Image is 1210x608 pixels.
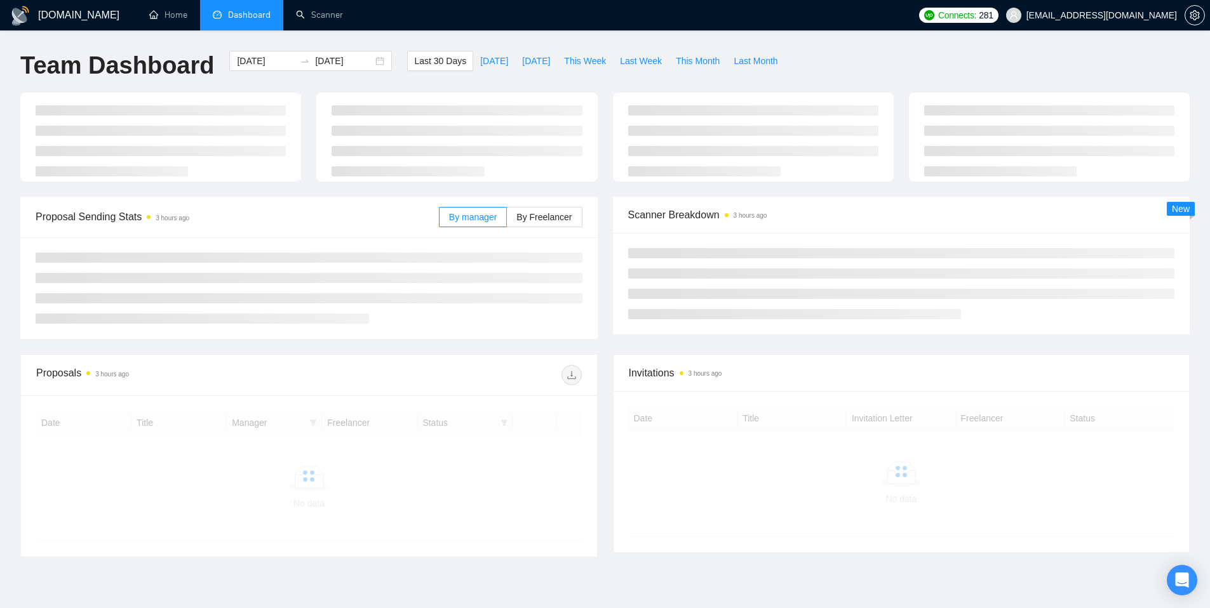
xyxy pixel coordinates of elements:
[1009,11,1018,20] span: user
[613,51,669,71] button: Last Week
[620,54,662,68] span: Last Week
[557,51,613,71] button: This Week
[407,51,473,71] button: Last 30 Days
[296,10,343,20] a: searchScanner
[36,365,309,385] div: Proposals
[1167,565,1197,595] div: Open Intercom Messenger
[237,54,295,68] input: Start date
[689,370,722,377] time: 3 hours ago
[924,10,934,20] img: upwork-logo.png
[515,51,557,71] button: [DATE]
[473,51,515,71] button: [DATE]
[727,51,784,71] button: Last Month
[564,54,606,68] span: This Week
[10,6,30,26] img: logo
[213,10,222,19] span: dashboard
[1185,5,1205,25] button: setting
[228,10,271,20] span: Dashboard
[669,51,727,71] button: This Month
[315,54,373,68] input: End date
[629,365,1174,381] span: Invitations
[36,209,439,225] span: Proposal Sending Stats
[938,8,976,22] span: Connects:
[480,54,508,68] span: [DATE]
[1185,10,1204,20] span: setting
[300,56,310,66] span: to
[95,371,129,378] time: 3 hours ago
[734,212,767,219] time: 3 hours ago
[156,215,189,221] time: 3 hours ago
[979,8,993,22] span: 281
[676,54,720,68] span: This Month
[414,54,466,68] span: Last 30 Days
[522,54,550,68] span: [DATE]
[149,10,187,20] a: homeHome
[628,207,1175,223] span: Scanner Breakdown
[20,51,214,81] h1: Team Dashboard
[1172,204,1190,214] span: New
[516,212,572,222] span: By Freelancer
[300,56,310,66] span: swap-right
[1185,10,1205,20] a: setting
[734,54,777,68] span: Last Month
[449,212,497,222] span: By manager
